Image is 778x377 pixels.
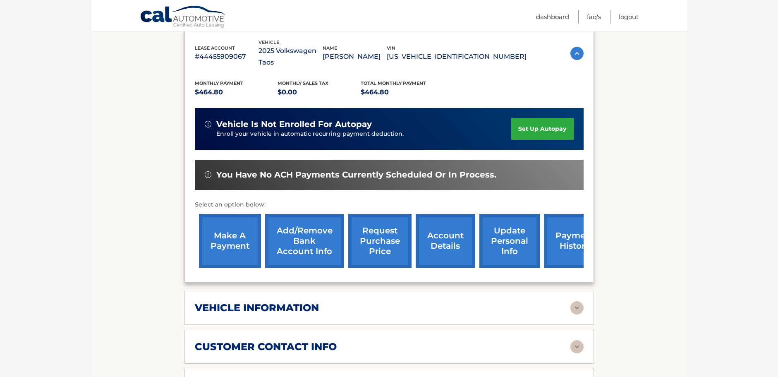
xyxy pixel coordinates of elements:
[216,119,372,130] span: vehicle is not enrolled for autopay
[619,10,639,24] a: Logout
[544,214,606,268] a: payment history
[511,118,573,140] a: set up autopay
[205,171,211,178] img: alert-white.svg
[199,214,261,268] a: make a payment
[195,51,259,62] p: #44455909067
[536,10,569,24] a: Dashboard
[259,39,279,45] span: vehicle
[205,121,211,127] img: alert-white.svg
[195,341,337,353] h2: customer contact info
[479,214,540,268] a: update personal info
[323,51,387,62] p: [PERSON_NAME]
[416,214,475,268] a: account details
[278,80,328,86] span: Monthly sales Tax
[265,214,344,268] a: Add/Remove bank account info
[387,51,527,62] p: [US_VEHICLE_IDENTIFICATION_NUMBER]
[140,5,227,29] a: Cal Automotive
[216,170,496,180] span: You have no ACH payments currently scheduled or in process.
[195,302,319,314] h2: vehicle information
[348,214,412,268] a: request purchase price
[259,45,323,68] p: 2025 Volkswagen Taos
[195,86,278,98] p: $464.80
[587,10,601,24] a: FAQ's
[195,45,235,51] span: lease account
[361,86,444,98] p: $464.80
[570,340,584,353] img: accordion-rest.svg
[323,45,337,51] span: name
[195,200,584,210] p: Select an option below:
[361,80,426,86] span: Total Monthly Payment
[195,80,243,86] span: Monthly Payment
[216,130,512,139] p: Enroll your vehicle in automatic recurring payment deduction.
[278,86,361,98] p: $0.00
[570,47,584,60] img: accordion-active.svg
[387,45,395,51] span: vin
[570,301,584,315] img: accordion-rest.svg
